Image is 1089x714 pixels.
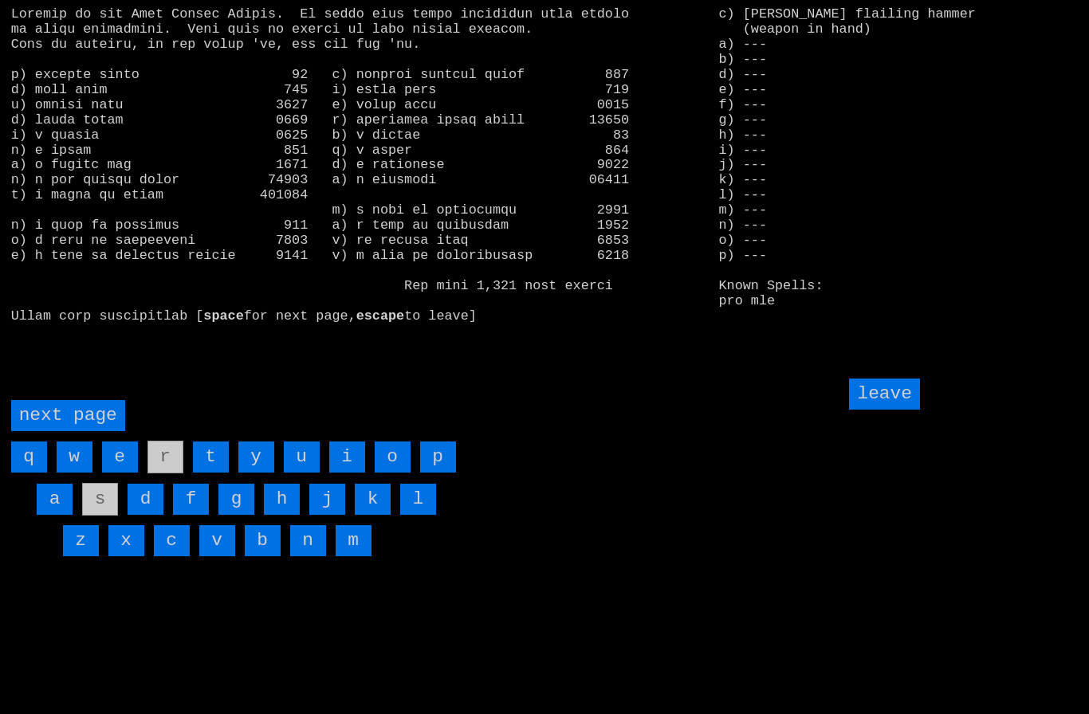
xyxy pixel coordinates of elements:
[154,525,190,556] input: c
[11,441,47,473] input: q
[63,525,99,556] input: z
[355,484,391,515] input: k
[849,379,919,410] input: leave
[128,484,163,515] input: d
[102,441,138,473] input: e
[11,400,125,431] input: next page
[37,484,73,515] input: a
[375,441,411,473] input: o
[284,441,320,473] input: u
[290,525,326,556] input: n
[108,525,144,556] input: x
[336,525,372,556] input: m
[356,308,404,324] b: escape
[420,441,456,473] input: p
[238,441,274,473] input: y
[309,484,345,515] input: j
[329,441,365,473] input: i
[11,7,698,364] larn: Loremip do sit Amet Consec Adipis. El seddo eius tempo incididun utla etdolo ma aliqu enimadmini....
[193,441,229,473] input: t
[218,484,254,515] input: g
[719,7,1079,222] stats: c) [PERSON_NAME] flailing hammer (weapon in hand) a) --- b) --- d) --- e) --- f) --- g) --- h) --...
[57,441,92,473] input: w
[264,484,300,515] input: h
[173,484,209,515] input: f
[203,308,243,324] b: space
[199,525,235,556] input: v
[400,484,436,515] input: l
[245,525,281,556] input: b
